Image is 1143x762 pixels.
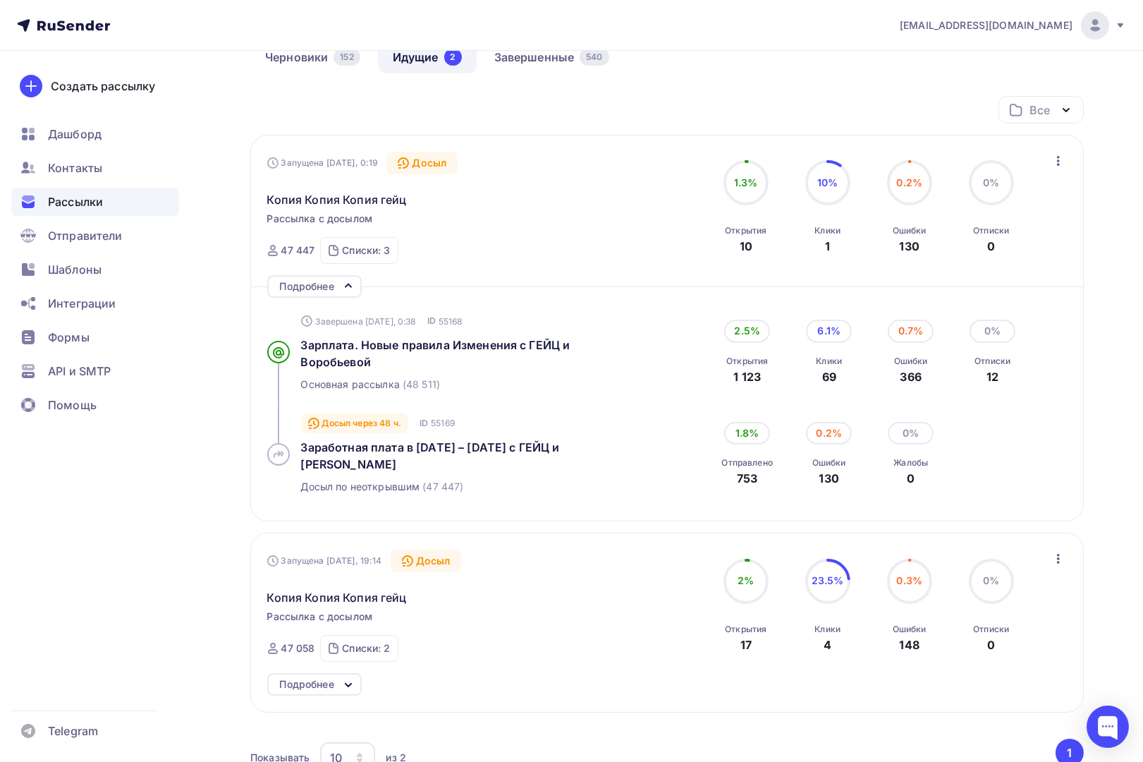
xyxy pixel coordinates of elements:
span: (48 511) [403,377,440,392]
span: (47 447) [422,480,463,494]
span: ID [420,416,428,430]
span: 0.3% [896,574,922,586]
div: Запущена [DATE], 19:14 [267,555,382,567]
div: Ошибки [893,225,927,236]
span: [EMAIL_ADDRESS][DOMAIN_NAME] [900,18,1072,32]
div: 0% [888,422,934,445]
div: Отправлено [722,457,773,468]
a: [EMAIL_ADDRESS][DOMAIN_NAME] [900,11,1126,40]
span: Заработная плата в [DATE] – [DATE] с ГЕЙЦ и [PERSON_NAME] [301,440,560,471]
div: Отписки [973,624,1009,635]
span: Досыл по неоткрывшим [301,480,420,494]
span: Шаблоны [48,261,102,278]
div: 69 [816,368,842,385]
div: Ошибки [812,457,846,468]
div: Ошибки [894,356,928,367]
a: Зарплата. Новые правила Изменения с ГЕЙЦ и Воробьевой [301,337,623,370]
div: Списки: 2 [342,641,390,655]
a: Контакты [11,154,179,182]
span: Интеграции [48,295,116,312]
div: Жалобы [893,457,928,468]
div: 366 [894,368,928,385]
a: Отправители [11,222,179,250]
span: Завершена [DATE], 0:38 [316,315,416,327]
span: 55169 [431,417,455,429]
span: Дашборд [48,126,102,143]
div: 12 [974,368,1010,385]
div: 0 [893,470,928,487]
div: Клики [814,624,841,635]
div: 10 [740,238,752,255]
span: 1.3% [734,176,758,188]
span: 0% [983,176,999,188]
div: 47 058 [281,641,315,655]
span: 0% [983,574,999,586]
span: ID [427,314,436,328]
span: Контакты [48,159,102,176]
div: Запущена [DATE], 0:19 [267,157,379,169]
span: 23.5% [812,574,844,586]
div: Отписки [974,356,1010,367]
span: Рассылки [48,193,103,210]
span: 0.2% [896,176,922,188]
div: 47 447 [281,243,315,258]
div: 1.8% [724,422,770,445]
span: Зарплата. Новые правила Изменения с ГЕЙЦ и Воробьевой [301,338,570,369]
div: Подробнее [280,676,334,693]
span: Копия Копия Копия гейц [267,191,407,208]
span: API и SMTP [48,363,111,380]
span: Рассылка с досылом [267,610,373,624]
div: 0 [987,238,995,255]
div: 0.7% [888,320,934,342]
a: Черновики152 [250,41,375,73]
div: Досыл через 48 ч. [301,413,408,433]
div: 130 [900,238,919,255]
div: 6.1% [806,320,852,342]
div: Списки: 3 [342,243,390,258]
span: Помощь [48,397,97,413]
div: 17 [740,636,752,653]
div: 0.2% [806,422,852,445]
div: 4 [824,636,831,653]
div: Создать рассылку [51,78,155,95]
div: 540 [580,49,609,66]
div: 753 [722,470,773,487]
span: 10% [817,176,838,188]
a: Дашборд [11,120,179,148]
div: 130 [812,470,846,487]
a: Завершенные540 [479,41,624,73]
div: 152 [334,49,360,66]
div: Досыл [391,550,462,572]
div: Досыл [386,152,458,174]
div: 2.5% [724,320,770,342]
span: 2% [738,574,754,586]
div: Клики [814,225,841,236]
div: Открытия [725,624,766,635]
button: Все [998,96,1084,123]
div: 0 [987,636,995,653]
span: Копия Копия Копия гейц [267,589,407,606]
div: 148 [900,636,919,653]
span: Отправители [48,227,123,244]
a: Рассылки [11,188,179,216]
span: Telegram [48,722,98,739]
a: Шаблоны [11,255,179,284]
div: Все [1030,102,1050,119]
div: Открытия [726,356,768,367]
div: Отписки [973,225,1009,236]
span: Основная рассылка [301,377,400,392]
div: 2 [444,49,462,66]
span: Рассылка с досылом [267,212,373,226]
a: Заработная плата в [DATE] – [DATE] с ГЕЙЦ и [PERSON_NAME] [301,439,623,473]
a: Идущие2 [378,41,477,73]
div: 1 123 [726,368,768,385]
div: Открытия [725,225,766,236]
a: Формы [11,323,179,351]
div: 1 [825,238,830,255]
span: Формы [48,329,90,346]
div: Ошибки [893,624,927,635]
div: Подробнее [280,278,334,295]
div: Клики [816,356,842,367]
div: 0% [970,320,1015,342]
span: 55168 [439,315,463,327]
